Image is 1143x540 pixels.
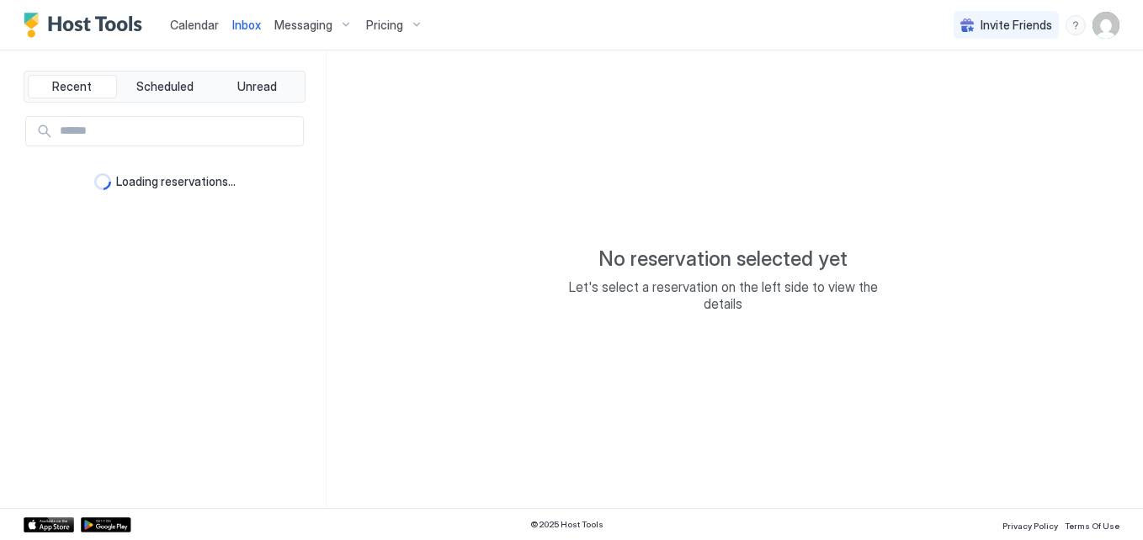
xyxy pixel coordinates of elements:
[981,18,1052,33] span: Invite Friends
[598,246,848,272] span: No reservation selected yet
[53,117,303,146] input: Input Field
[232,18,261,32] span: Inbox
[212,75,301,98] button: Unread
[81,517,131,532] a: Google Play Store
[116,174,236,189] span: Loading reservations...
[237,79,277,94] span: Unread
[1002,516,1058,533] a: Privacy Policy
[170,16,219,34] a: Calendar
[1066,15,1086,35] div: menu
[366,18,403,33] span: Pricing
[232,16,261,34] a: Inbox
[94,173,111,190] div: loading
[1092,12,1119,39] div: User profile
[136,79,194,94] span: Scheduled
[555,278,891,312] span: Let's select a reservation on the left side to view the details
[1002,521,1058,531] span: Privacy Policy
[1065,516,1119,533] a: Terms Of Use
[1065,521,1119,531] span: Terms Of Use
[120,75,210,98] button: Scheduled
[170,18,219,32] span: Calendar
[24,517,74,532] a: App Store
[24,13,150,38] a: Host Tools Logo
[274,18,332,33] span: Messaging
[52,79,92,94] span: Recent
[24,71,306,103] div: tab-group
[530,519,603,530] span: © 2025 Host Tools
[28,75,117,98] button: Recent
